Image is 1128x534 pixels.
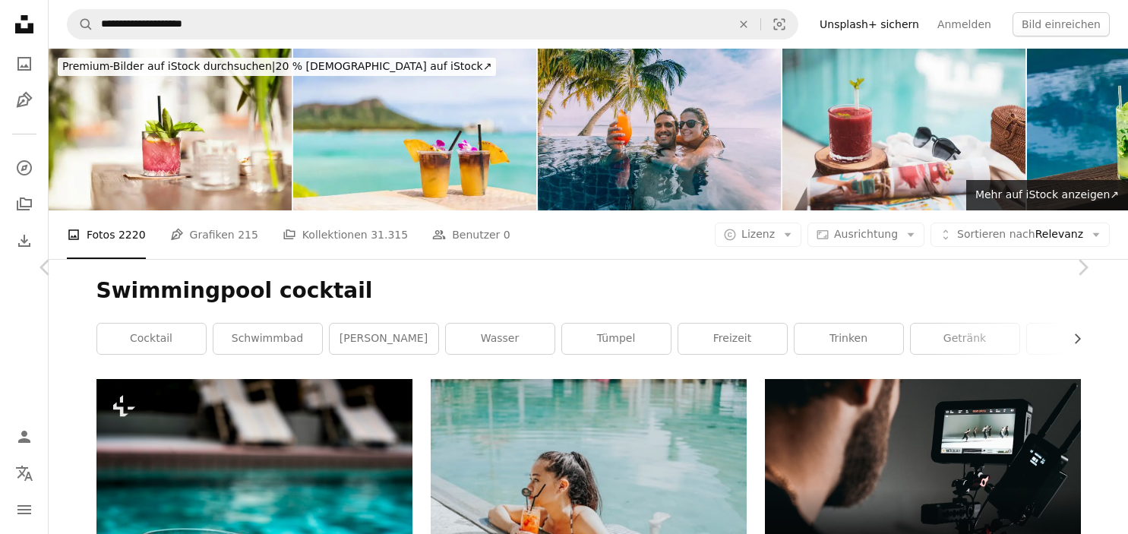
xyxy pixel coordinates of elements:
a: Unsplash+ sichern [810,12,928,36]
a: Fotos [9,49,39,79]
a: Premium-Bilder auf iStock durchsuchen|20 % [DEMOGRAPHIC_DATA] auf iStock↗ [49,49,505,85]
a: Kollektionen [9,189,39,220]
span: Relevanz [957,227,1083,242]
img: Tropische Cocktails in der Nähe von Schwimmbad [49,49,292,210]
a: Schwimmbad [213,324,322,354]
span: Lizenz [741,228,775,240]
button: Bild einreichen [1013,12,1110,36]
img: Hawaii mai tai Drinks auf waikiki Strandbar Reiseurlaub in Honolulu, Hawaii. Berühmte hawaiianisc... [293,49,536,210]
button: Sprache [9,458,39,488]
div: 20 % [DEMOGRAPHIC_DATA] auf iStock ↗ [58,58,496,76]
img: Junge Erwachsene paar tun ein Selbstporträt im Schwimmbad in einer paradiesischen Insel [538,49,781,210]
h1: Swimmingpool cocktail [96,277,1081,305]
a: Getränk [911,324,1019,354]
a: Anmelden [928,12,1000,36]
button: Sortieren nachRelevanz [931,223,1110,247]
span: 0 [504,226,510,243]
a: Anmelden / Registrieren [9,422,39,452]
a: trinken [795,324,903,354]
a: Freizeit [678,324,787,354]
button: Lizenz [715,223,801,247]
a: Wasser [446,324,555,354]
a: Benutzer 0 [432,210,510,259]
a: Tümpel [562,324,671,354]
button: Visuelle Suche [761,10,798,39]
span: 215 [238,226,258,243]
a: Grafiken 215 [170,210,258,259]
button: Löschen [727,10,760,39]
img: Cocktails in der Nähe des Swimmingpools [782,49,1025,210]
span: Ausrichtung [834,228,898,240]
a: Entdecken [9,153,39,183]
a: Frau im weißen Bikini trinkt aus Orangensaft [431,477,747,491]
button: Unsplash suchen [68,10,93,39]
span: Premium-Bilder auf iStock durchsuchen | [62,60,276,72]
form: Finden Sie Bildmaterial auf der ganzen Webseite [67,9,798,39]
span: 31.315 [371,226,408,243]
span: Mehr auf iStock anzeigen ↗ [975,188,1119,201]
a: [PERSON_NAME] [330,324,438,354]
span: Sortieren nach [957,228,1035,240]
a: Mehr auf iStock anzeigen↗ [966,180,1128,210]
a: Cocktail [97,324,206,354]
a: Kollektionen 31.315 [283,210,408,259]
button: Ausrichtung [807,223,924,247]
a: Weiter [1037,194,1128,340]
a: Grafiken [9,85,39,115]
button: Menü [9,495,39,525]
